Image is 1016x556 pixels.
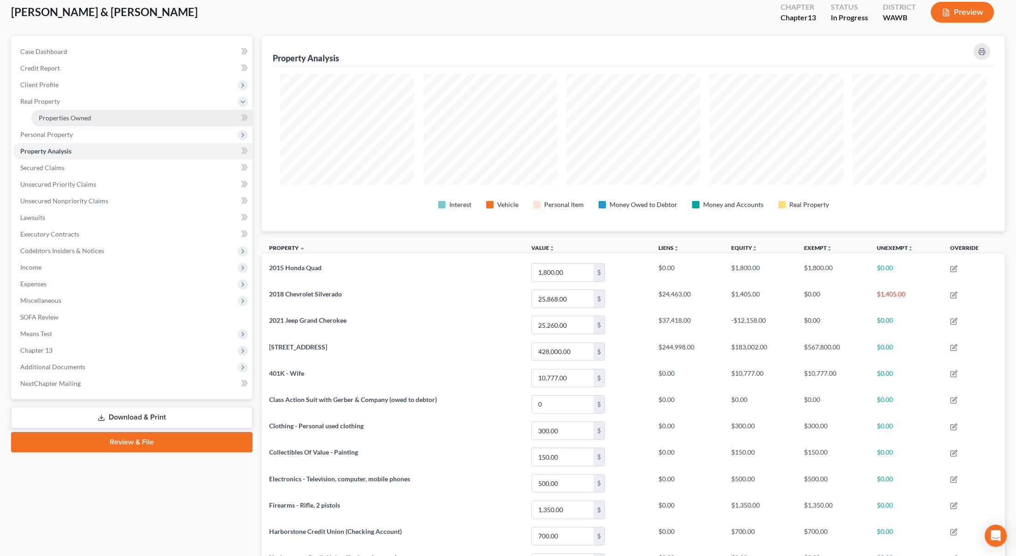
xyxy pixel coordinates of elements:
span: Chapter 13 [20,346,53,354]
div: Vehicle [497,200,518,209]
td: $700.00 [797,523,869,549]
input: 0.00 [532,316,593,334]
span: Property Analysis [20,147,71,155]
input: 0.00 [532,343,593,361]
div: In Progress [831,12,868,23]
div: $ [593,264,605,281]
span: [PERSON_NAME] & [PERSON_NAME] [11,5,198,18]
div: District [883,2,916,12]
a: Unsecured Priority Claims [13,176,253,193]
td: $0.00 [869,312,943,338]
div: $ [593,527,605,545]
input: 0.00 [532,290,593,308]
input: 0.00 [532,369,593,387]
i: unfold_more [908,246,913,251]
td: $0.00 [869,417,943,444]
td: $150.00 [797,444,869,470]
div: $ [593,343,605,361]
td: $700.00 [724,523,797,549]
span: 2015 Honda Quad [269,264,322,272]
td: $500.00 [797,470,869,497]
th: Override [943,239,1005,260]
td: $0.00 [869,497,943,523]
td: $1,800.00 [724,259,797,285]
input: 0.00 [532,527,593,545]
span: Additional Documents [20,363,85,371]
td: $1,350.00 [724,497,797,523]
a: Credit Report [13,60,253,77]
a: Download & Print [11,407,253,428]
span: Codebtors Insiders & Notices [20,247,104,254]
div: $ [593,448,605,466]
a: Unexemptunfold_more [877,244,913,251]
div: Real Property [789,200,829,209]
span: Collectibles Of Value - Painting [269,448,358,456]
a: Properties Owned [31,110,253,126]
td: $0.00 [651,523,724,549]
div: Chapter [781,12,816,23]
span: [STREET_ADDRESS] [269,343,327,351]
input: 0.00 [532,501,593,519]
input: 0.00 [532,396,593,413]
div: Money Owed to Debtor [610,200,677,209]
span: Unsecured Nonpriority Claims [20,197,108,205]
td: $0.00 [869,470,943,497]
div: Money and Accounts [703,200,763,209]
td: $0.00 [869,523,943,549]
span: Harborstone Credit Union (Checking Account) [269,527,402,535]
div: $ [593,501,605,519]
span: Miscellaneous [20,296,61,304]
span: 2021 Jeep Grand Cherokee [269,316,346,324]
div: $ [593,290,605,308]
td: $0.00 [797,312,869,338]
span: Real Property [20,97,60,105]
i: unfold_more [674,246,679,251]
a: Review & File [11,432,253,452]
a: Exemptunfold_more [804,244,832,251]
td: $0.00 [724,391,797,417]
span: Secured Claims [20,164,65,172]
td: $10,777.00 [724,365,797,391]
td: $0.00 [869,365,943,391]
span: Electronics - Television, computer, mobile phones [269,475,410,483]
a: Property expand_less [269,244,305,251]
span: Firearms - Rifle, 2 pistols [269,501,340,509]
td: $0.00 [869,391,943,417]
td: $0.00 [797,391,869,417]
td: $0.00 [869,259,943,285]
td: $567,800.00 [797,338,869,365]
div: Chapter [781,2,816,12]
span: Case Dashboard [20,47,67,55]
td: $300.00 [797,417,869,444]
input: 0.00 [532,422,593,439]
input: 0.00 [532,475,593,492]
a: SOFA Review [13,309,253,325]
td: $0.00 [651,417,724,444]
span: Clothing - Personal used clothing [269,422,364,430]
a: Executory Contracts [13,226,253,243]
td: $24,463.00 [651,286,724,312]
span: Credit Report [20,64,60,72]
td: $0.00 [869,338,943,365]
td: -$12,158.00 [724,312,797,338]
div: Personal Item [544,200,584,209]
div: $ [593,475,605,492]
td: $0.00 [797,286,869,312]
span: 2018 Chevrolet Silverado [269,290,342,298]
button: Preview [931,2,994,23]
a: Unsecured Nonpriority Claims [13,193,253,209]
input: 0.00 [532,448,593,466]
span: Means Test [20,330,52,337]
td: $183,002.00 [724,338,797,365]
div: Interest [449,200,471,209]
td: $10,777.00 [797,365,869,391]
div: $ [593,369,605,387]
span: Income [20,263,41,271]
td: $300.00 [724,417,797,444]
span: Properties Owned [39,114,91,122]
span: 401K - Wife [269,369,304,377]
td: $0.00 [651,444,724,470]
td: $244,998.00 [651,338,724,365]
a: Equityunfold_more [731,244,758,251]
span: Personal Property [20,130,73,138]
